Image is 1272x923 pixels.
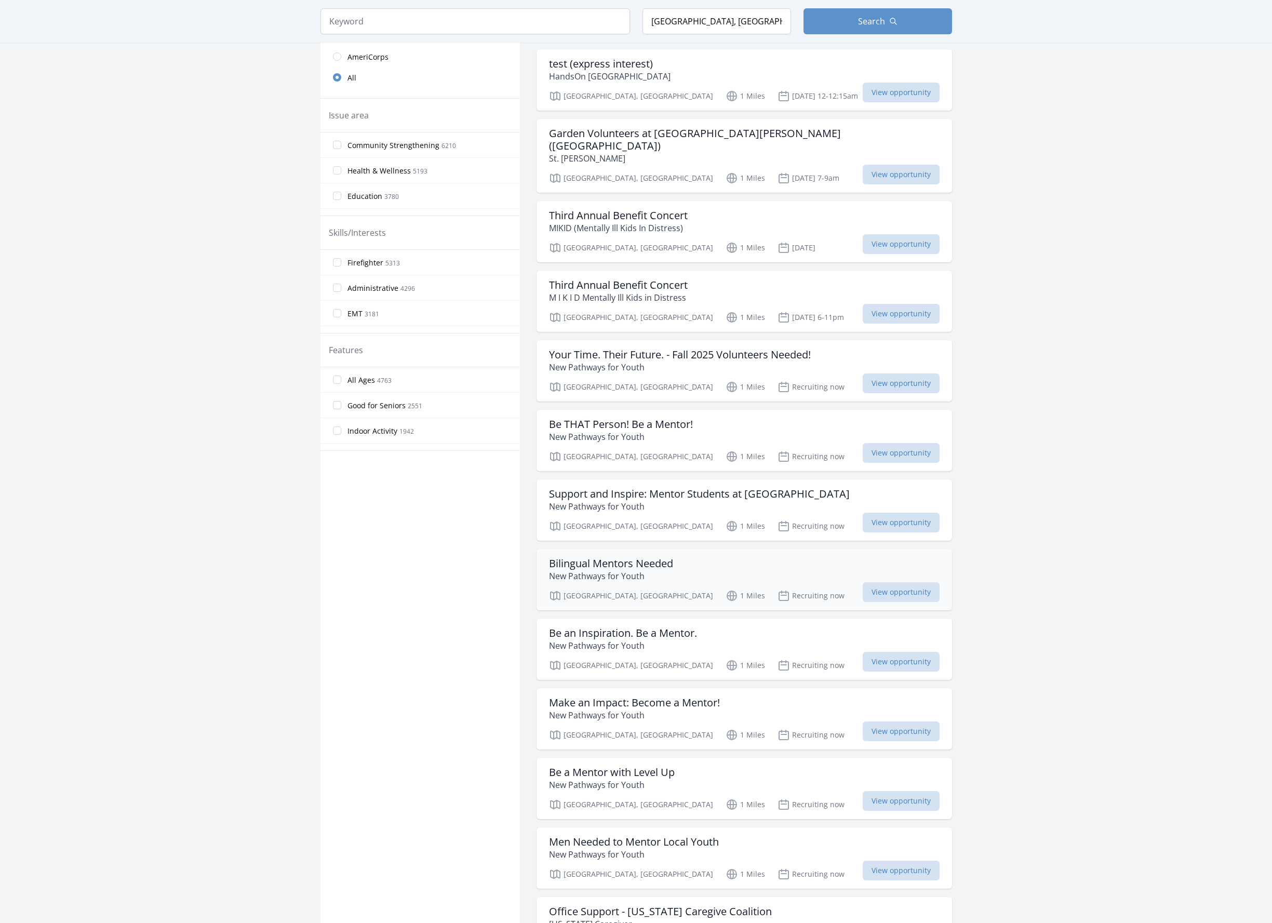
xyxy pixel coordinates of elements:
p: New Pathways for Youth [549,500,850,513]
span: Firefighter [347,258,383,268]
a: ​Third Annual Benefit Concert M I K I D Mentally Ill Kids in Distress [GEOGRAPHIC_DATA], [GEOGRAP... [537,271,952,332]
h3: Be a Mentor with Level Up [549,766,675,779]
p: Recruiting now [778,729,845,741]
span: View opportunity [863,165,940,184]
p: [GEOGRAPHIC_DATA], [GEOGRAPHIC_DATA] [549,659,713,672]
h3: ​Third Annual Benefit Concert [549,209,688,222]
a: Men Needed to Mentor Local Youth New Pathways for Youth [GEOGRAPHIC_DATA], [GEOGRAPHIC_DATA] 1 Mi... [537,827,952,889]
span: All Ages [347,375,375,385]
span: 4763 [377,376,392,385]
legend: Skills/Interests [329,226,386,239]
span: EMT [347,309,363,319]
span: View opportunity [863,721,940,741]
span: Good for Seniors [347,400,406,411]
h3: Bilingual Mentors Needed [549,557,673,570]
input: Health & Wellness 5193 [333,166,341,175]
p: [GEOGRAPHIC_DATA], [GEOGRAPHIC_DATA] [549,172,713,184]
p: [DATE] 6-11pm [778,311,844,324]
h3: Garden Volunteers at [GEOGRAPHIC_DATA][PERSON_NAME] ([GEOGRAPHIC_DATA]) [549,127,940,152]
p: [DATE] 12-12:15am [778,90,858,102]
p: [GEOGRAPHIC_DATA], [GEOGRAPHIC_DATA] [549,242,713,254]
span: 4296 [400,284,415,293]
span: View opportunity [863,791,940,811]
p: 1 Miles [726,381,765,393]
p: [GEOGRAPHIC_DATA], [GEOGRAPHIC_DATA] [549,590,713,602]
p: [GEOGRAPHIC_DATA], [GEOGRAPHIC_DATA] [549,729,713,741]
input: Location [642,8,791,34]
p: Recruiting now [778,520,845,532]
p: St. [PERSON_NAME] [549,152,940,165]
p: Recruiting now [778,659,845,672]
input: Administrative 4296 [333,284,341,292]
span: View opportunity [863,582,940,602]
span: View opportunity [863,234,940,254]
p: New Pathways for Youth [549,361,811,373]
span: Community Strengthening [347,140,439,151]
a: Be a Mentor with Level Up New Pathways for Youth [GEOGRAPHIC_DATA], [GEOGRAPHIC_DATA] 1 Miles Rec... [537,758,952,819]
p: Recruiting now [778,798,845,811]
p: New Pathways for Youth [549,848,719,861]
a: Bilingual Mentors Needed New Pathways for Youth [GEOGRAPHIC_DATA], [GEOGRAPHIC_DATA] 1 Miles Recr... [537,549,952,610]
span: 5193 [413,167,427,176]
a: Support and Inspire: Mentor Students at [GEOGRAPHIC_DATA] New Pathways for Youth [GEOGRAPHIC_DATA... [537,479,952,541]
h3: Men Needed to Mentor Local Youth [549,836,719,848]
p: 1 Miles [726,590,765,602]
span: 2551 [408,402,422,410]
span: View opportunity [863,513,940,532]
span: 3780 [384,192,399,201]
p: [GEOGRAPHIC_DATA], [GEOGRAPHIC_DATA] [549,90,713,102]
span: Health & Wellness [347,166,411,176]
input: Community Strengthening 6210 [333,141,341,149]
p: HandsOn [GEOGRAPHIC_DATA] [549,70,671,83]
span: 6210 [441,141,456,150]
p: 1 Miles [726,450,765,463]
input: Indoor Activity 1942 [333,426,341,435]
input: All Ages 4763 [333,376,341,384]
a: ​Third Annual Benefit Concert MIKID (Mentally Ill Kids In Distress) [GEOGRAPHIC_DATA], [GEOGRAPHI... [537,201,952,262]
p: [GEOGRAPHIC_DATA], [GEOGRAPHIC_DATA] [549,450,713,463]
span: View opportunity [863,83,940,102]
span: View opportunity [863,443,940,463]
h3: Your Time. Their Future. - Fall 2025 Volunteers Needed! [549,349,811,361]
span: View opportunity [863,373,940,393]
a: Garden Volunteers at [GEOGRAPHIC_DATA][PERSON_NAME] ([GEOGRAPHIC_DATA]) St. [PERSON_NAME] [GEOGRA... [537,119,952,193]
h3: Be THAT Person! Be a Mentor! [549,418,693,431]
input: EMT 3181 [333,309,341,317]
p: 1 Miles [726,659,765,672]
a: Make an Impact: Become a Mentor! New Pathways for Youth [GEOGRAPHIC_DATA], [GEOGRAPHIC_DATA] 1 Mi... [537,688,952,750]
p: 1 Miles [726,798,765,811]
p: 1 Miles [726,172,765,184]
p: 1 Miles [726,90,765,102]
span: View opportunity [863,304,940,324]
span: Education [347,191,382,202]
p: 1 Miles [726,520,765,532]
a: Your Time. Their Future. - Fall 2025 Volunteers Needed! New Pathways for Youth [GEOGRAPHIC_DATA],... [537,340,952,402]
p: [DATE] 7-9am [778,172,839,184]
a: AmeriCorps [320,46,520,67]
p: 1 Miles [726,242,765,254]
h3: ​Third Annual Benefit Concert [549,279,688,291]
p: 1 Miles [726,729,765,741]
h3: Office Support - [US_STATE] Caregive Coalition [549,905,772,918]
h3: Support and Inspire: Mentor Students at [GEOGRAPHIC_DATA] [549,488,850,500]
p: 1 Miles [726,868,765,880]
h3: test (express interest) [549,58,671,70]
span: 3181 [365,310,379,318]
input: Keyword [320,8,630,34]
input: Firefighter 5313 [333,258,341,266]
legend: Issue area [329,109,369,122]
p: 1 Miles [726,311,765,324]
p: [GEOGRAPHIC_DATA], [GEOGRAPHIC_DATA] [549,520,713,532]
p: [GEOGRAPHIC_DATA], [GEOGRAPHIC_DATA] [549,311,713,324]
p: [GEOGRAPHIC_DATA], [GEOGRAPHIC_DATA] [549,798,713,811]
a: All [320,67,520,88]
span: Administrative [347,283,398,293]
p: New Pathways for Youth [549,779,675,791]
p: New Pathways for Youth [549,431,693,443]
button: Search [804,8,952,34]
h3: Be an Inspiration. Be a Mentor. [549,627,697,639]
span: View opportunity [863,652,940,672]
h3: Make an Impact: Become a Mentor! [549,697,720,709]
span: All [347,73,356,83]
p: Recruiting now [778,450,845,463]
